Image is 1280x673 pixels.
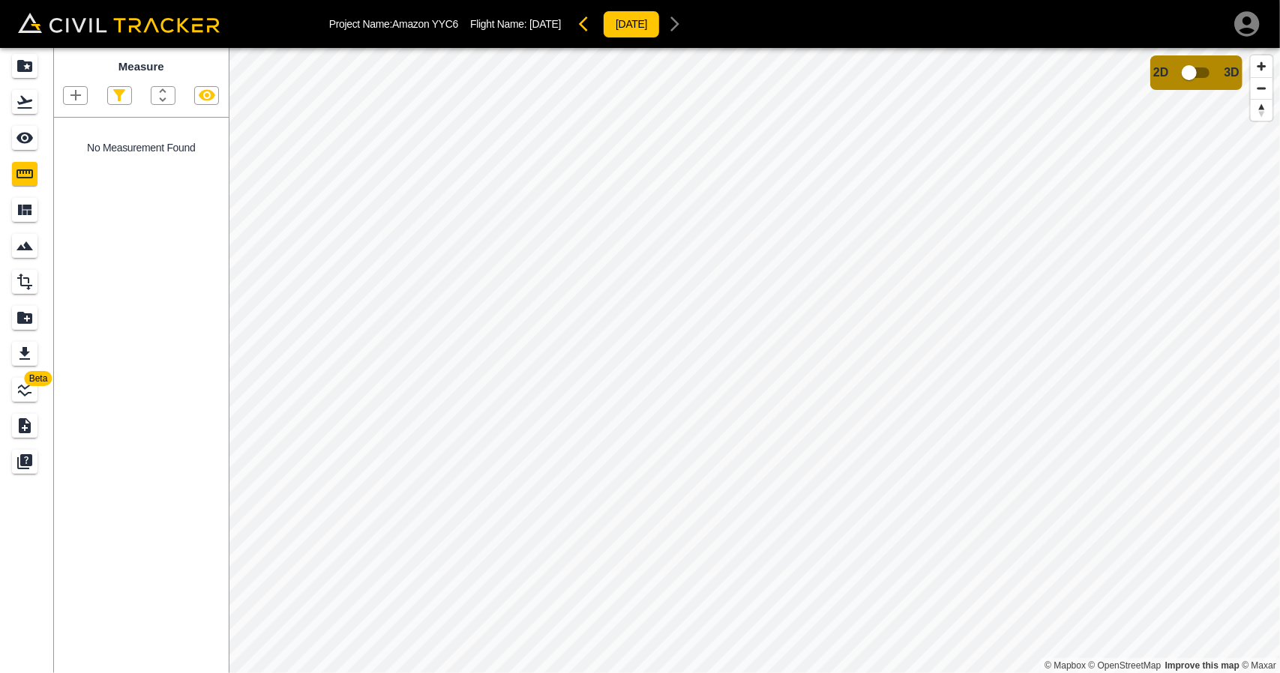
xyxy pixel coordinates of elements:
[1225,66,1240,79] span: 3D
[229,48,1280,673] canvas: Map
[1251,77,1273,99] button: Zoom out
[603,10,660,38] button: [DATE]
[1251,99,1273,121] button: Reset bearing to north
[470,18,561,30] p: Flight Name:
[1045,660,1086,671] a: Mapbox
[1153,66,1168,79] span: 2D
[529,18,561,30] span: [DATE]
[1242,660,1276,671] a: Maxar
[1251,55,1273,77] button: Zoom in
[329,18,458,30] p: Project Name: Amazon YYC6
[1089,660,1162,671] a: OpenStreetMap
[18,13,220,34] img: Civil Tracker
[1165,660,1240,671] a: Map feedback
